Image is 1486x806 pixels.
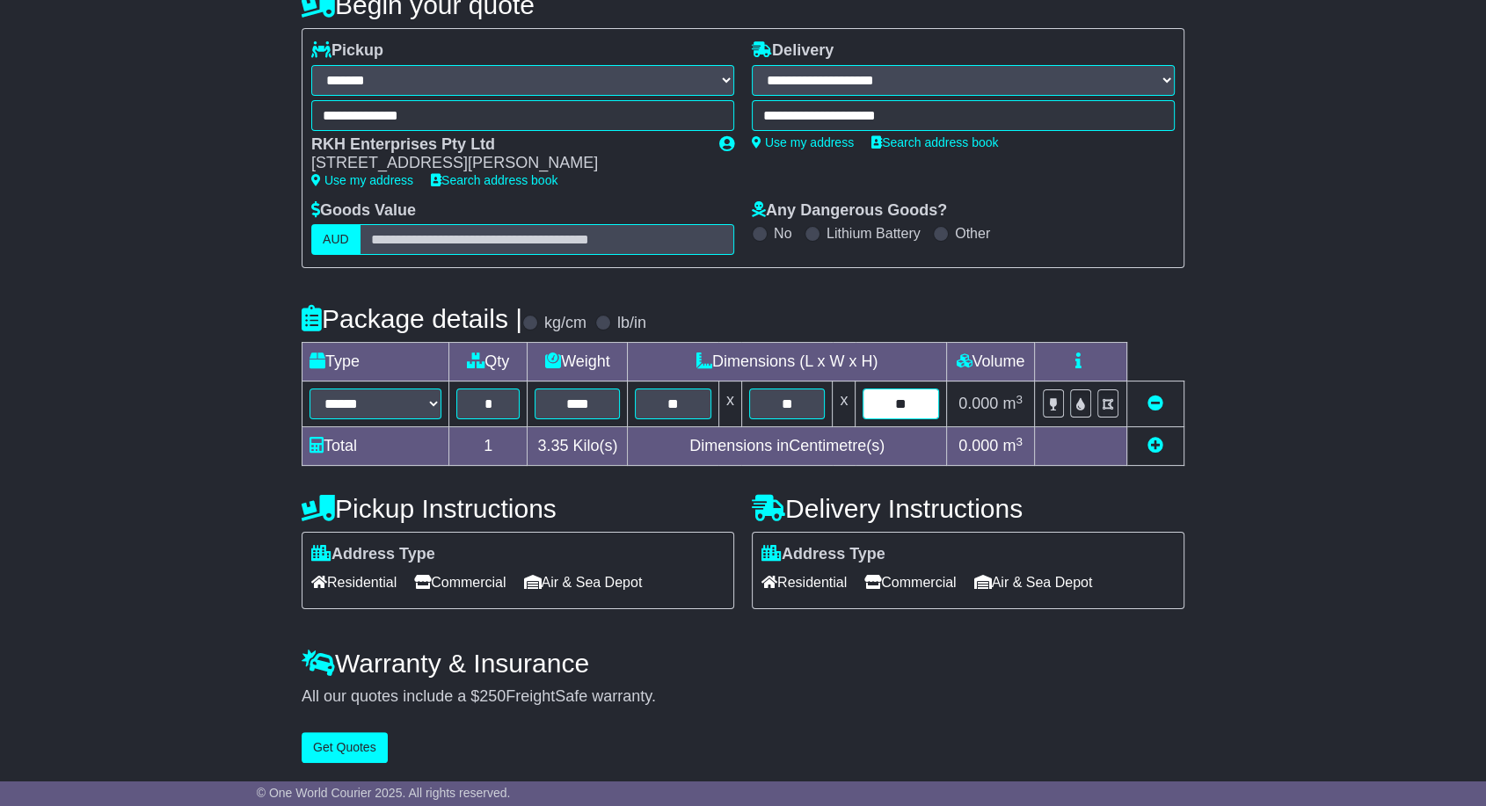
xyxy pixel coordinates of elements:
[718,381,741,427] td: x
[257,786,511,800] span: © One World Courier 2025. All rights reserved.
[311,201,416,221] label: Goods Value
[311,545,435,564] label: Address Type
[752,494,1184,523] h4: Delivery Instructions
[628,427,947,466] td: Dimensions in Centimetre(s)
[302,732,388,763] button: Get Quotes
[528,343,628,381] td: Weight
[302,304,522,333] h4: Package details |
[302,494,734,523] h4: Pickup Instructions
[628,343,947,381] td: Dimensions (L x W x H)
[752,135,854,149] a: Use my address
[544,314,586,333] label: kg/cm
[311,154,702,173] div: [STREET_ADDRESS][PERSON_NAME]
[752,41,834,61] label: Delivery
[302,343,449,381] td: Type
[871,135,998,149] a: Search address book
[302,649,1184,678] h4: Warranty & Insurance
[524,569,643,596] span: Air & Sea Depot
[974,569,1093,596] span: Air & Sea Depot
[537,437,568,454] span: 3.35
[431,173,557,187] a: Search address book
[864,569,956,596] span: Commercial
[958,395,998,412] span: 0.000
[946,343,1034,381] td: Volume
[958,437,998,454] span: 0.000
[528,427,628,466] td: Kilo(s)
[449,343,528,381] td: Qty
[833,381,856,427] td: x
[302,427,449,466] td: Total
[311,224,361,255] label: AUD
[1002,437,1023,454] span: m
[752,201,947,221] label: Any Dangerous Goods?
[1147,395,1163,412] a: Remove this item
[311,173,413,187] a: Use my address
[774,225,791,242] label: No
[761,545,885,564] label: Address Type
[311,41,383,61] label: Pickup
[449,427,528,466] td: 1
[1002,395,1023,412] span: m
[827,225,921,242] label: Lithium Battery
[311,135,702,155] div: RKH Enterprises Pty Ltd
[761,569,847,596] span: Residential
[1147,437,1163,454] a: Add new item
[302,687,1184,707] div: All our quotes include a $ FreightSafe warranty.
[617,314,646,333] label: lb/in
[1016,435,1023,448] sup: 3
[479,687,506,705] span: 250
[1016,393,1023,406] sup: 3
[311,569,397,596] span: Residential
[414,569,506,596] span: Commercial
[955,225,990,242] label: Other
